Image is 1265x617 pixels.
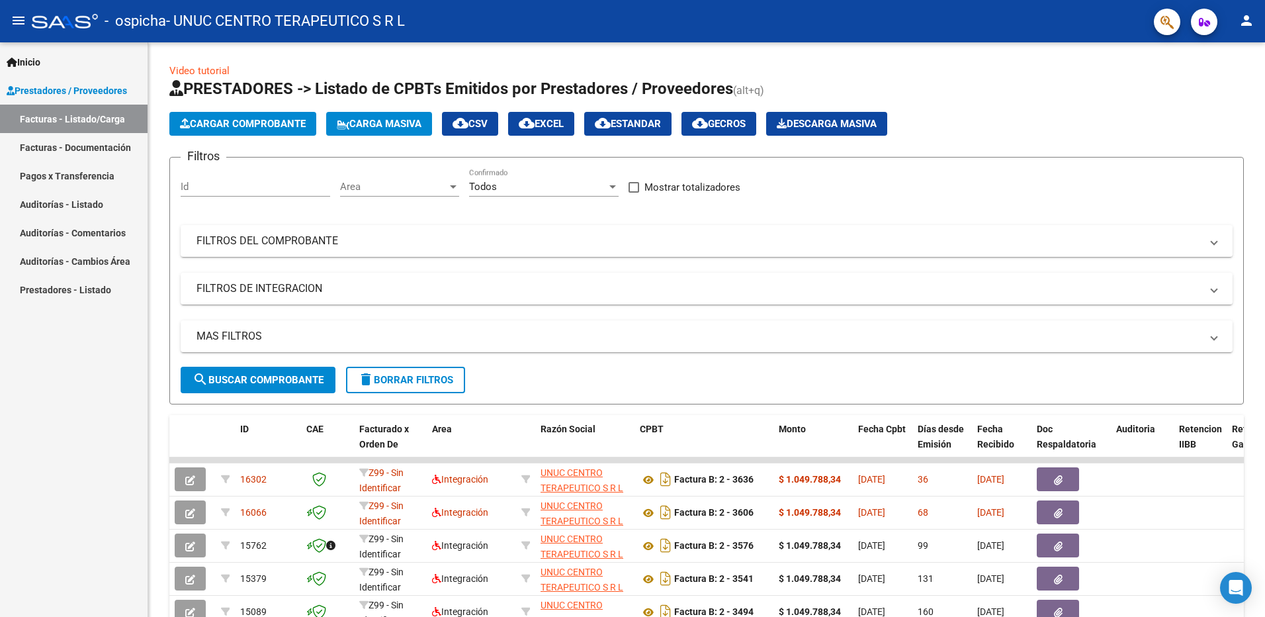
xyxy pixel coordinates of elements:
[1111,415,1174,473] datatable-header-cell: Auditoria
[354,415,427,473] datatable-header-cell: Facturado x Orden De
[1179,424,1222,450] span: Retencion IIBB
[918,606,934,617] span: 160
[519,115,535,131] mat-icon: cloud_download
[301,415,354,473] datatable-header-cell: CAE
[657,502,674,523] i: Descargar documento
[432,540,488,551] span: Integración
[453,118,488,130] span: CSV
[359,534,404,559] span: Z99 - Sin Identificar
[240,474,267,485] span: 16302
[644,179,740,195] span: Mostrar totalizadores
[584,112,672,136] button: Estandar
[240,507,267,518] span: 16066
[11,13,26,28] mat-icon: menu
[1031,415,1111,473] datatable-header-cell: Doc Respaldatoria
[657,568,674,589] i: Descargar documento
[634,415,773,473] datatable-header-cell: CPBT
[595,115,611,131] mat-icon: cloud_download
[240,540,267,551] span: 15762
[541,498,629,526] div: 30707146911
[7,83,127,98] span: Prestadores / Proveedores
[181,225,1233,257] mat-expansion-panel-header: FILTROS DEL COMPROBANTE
[1037,424,1096,450] span: Doc Respaldatoria
[359,424,409,450] span: Facturado x Orden De
[681,112,756,136] button: Gecros
[358,374,453,386] span: Borrar Filtros
[196,329,1201,344] mat-panel-title: MAS FILTROS
[196,234,1201,248] mat-panel-title: FILTROS DEL COMPROBANTE
[977,507,1004,518] span: [DATE]
[918,573,934,584] span: 131
[508,112,574,136] button: EXCEL
[432,606,488,617] span: Integración
[766,112,887,136] app-download-masive: Descarga masiva de comprobantes (adjuntos)
[358,371,374,387] mat-icon: delete
[977,606,1004,617] span: [DATE]
[337,118,421,130] span: Carga Masiva
[166,7,405,36] span: - UNUC CENTRO TERAPEUTICO S R L
[181,273,1233,305] mat-expansion-panel-header: FILTROS DE INTEGRACION
[181,320,1233,352] mat-expansion-panel-header: MAS FILTROS
[346,367,465,393] button: Borrar Filtros
[432,507,488,518] span: Integración
[733,84,764,97] span: (alt+q)
[858,474,885,485] span: [DATE]
[105,7,166,36] span: - ospicha
[519,118,564,130] span: EXCEL
[912,415,972,473] datatable-header-cell: Días desde Emisión
[853,415,912,473] datatable-header-cell: Fecha Cpbt
[193,371,208,387] mat-icon: search
[235,415,301,473] datatable-header-cell: ID
[541,465,629,493] div: 30707146911
[918,474,928,485] span: 36
[541,534,623,559] span: UNUC CENTRO TERAPEUTICO S R L
[773,415,853,473] datatable-header-cell: Monto
[1220,572,1252,604] div: Open Intercom Messenger
[858,540,885,551] span: [DATE]
[535,415,634,473] datatable-header-cell: Razón Social
[169,79,733,98] span: PRESTADORES -> Listado de CPBTs Emitidos por Prestadores / Proveedores
[432,474,488,485] span: Integración
[181,367,335,393] button: Buscar Comprobante
[674,541,754,551] strong: Factura B: 2 - 3576
[977,424,1014,450] span: Fecha Recibido
[779,540,841,551] strong: $ 1.049.788,34
[918,424,964,450] span: Días desde Emisión
[674,574,754,585] strong: Factura B: 2 - 3541
[657,535,674,556] i: Descargar documento
[196,281,1201,296] mat-panel-title: FILTROS DE INTEGRACION
[240,606,267,617] span: 15089
[432,573,488,584] span: Integración
[442,112,498,136] button: CSV
[427,415,516,473] datatable-header-cell: Area
[326,112,432,136] button: Carga Masiva
[359,567,404,593] span: Z99 - Sin Identificar
[541,532,629,559] div: 30707146911
[858,573,885,584] span: [DATE]
[240,573,267,584] span: 15379
[432,424,452,434] span: Area
[359,500,404,526] span: Z99 - Sin Identificar
[766,112,887,136] button: Descarga Masiva
[306,424,324,434] span: CAE
[657,469,674,490] i: Descargar documento
[779,424,806,434] span: Monto
[858,424,906,434] span: Fecha Cpbt
[469,181,497,193] span: Todos
[674,508,754,518] strong: Factura B: 2 - 3606
[453,115,468,131] mat-icon: cloud_download
[858,507,885,518] span: [DATE]
[977,474,1004,485] span: [DATE]
[7,55,40,70] span: Inicio
[779,573,841,584] strong: $ 1.049.788,34
[692,118,746,130] span: Gecros
[541,500,623,526] span: UNUC CENTRO TERAPEUTICO S R L
[640,424,664,434] span: CPBT
[541,424,595,434] span: Razón Social
[541,467,623,493] span: UNUC CENTRO TERAPEUTICO S R L
[181,147,226,166] h3: Filtros
[1174,415,1227,473] datatable-header-cell: Retencion IIBB
[918,507,928,518] span: 68
[972,415,1031,473] datatable-header-cell: Fecha Recibido
[180,118,306,130] span: Cargar Comprobante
